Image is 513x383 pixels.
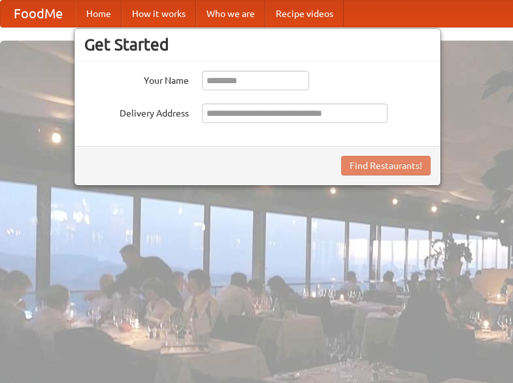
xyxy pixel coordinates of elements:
[1,1,76,27] a: FoodMe
[84,35,431,54] h3: Get Started
[196,1,265,27] a: Who we are
[84,103,189,120] label: Delivery Address
[265,1,344,27] a: Recipe videos
[84,71,189,87] label: Your Name
[76,1,122,27] a: Home
[341,156,431,175] button: Find Restaurants!
[122,1,196,27] a: How it works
